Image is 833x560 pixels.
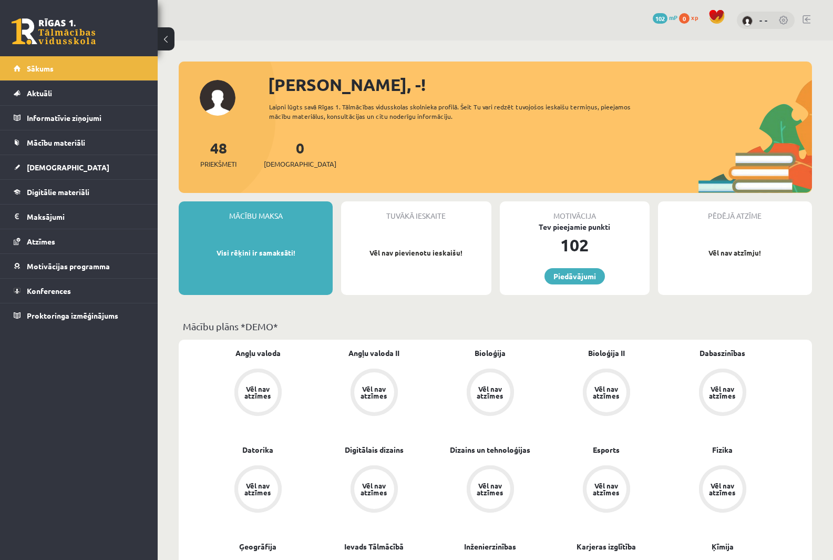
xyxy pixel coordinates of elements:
[27,237,55,246] span: Atzīmes
[432,369,548,418] a: Vēl nav atzīmes
[669,13,677,22] span: mP
[359,385,389,399] div: Vēl nav atzīmes
[200,465,316,515] a: Vēl nav atzīmes
[184,248,327,258] p: Visi rēķini ir samaksāti!
[27,106,145,130] legend: Informatīvie ziņojumi
[200,138,236,169] a: 48Priekšmeti
[242,444,273,455] a: Datorika
[264,159,336,169] span: [DEMOGRAPHIC_DATA]
[14,205,145,229] a: Maksājumi
[316,369,432,418] a: Vēl nav atzīmes
[14,130,145,155] a: Mācību materiāli
[14,81,145,105] a: Aktuāli
[679,13,690,24] span: 0
[341,201,491,221] div: Tuvākā ieskaite
[464,541,516,552] a: Inženierzinības
[476,385,505,399] div: Vēl nav atzīmes
[500,201,650,221] div: Motivācija
[14,180,145,204] a: Digitālie materiāli
[500,221,650,232] div: Tev pieejamie punkti
[588,348,625,359] a: Bioloģija II
[544,268,605,284] a: Piedāvājumi
[700,348,745,359] a: Dabaszinības
[432,465,548,515] a: Vēl nav atzīmes
[592,482,621,496] div: Vēl nav atzīmes
[593,444,620,455] a: Esports
[27,88,52,98] span: Aktuāli
[14,106,145,130] a: Informatīvie ziņojumi
[14,254,145,278] a: Motivācijas programma
[548,369,664,418] a: Vēl nav atzīmes
[269,102,649,121] div: Laipni lūgts savā Rīgas 1. Tālmācības vidusskolas skolnieka profilā. Šeit Tu vari redzēt tuvojošo...
[663,248,807,258] p: Vēl nav atzīmju!
[235,348,281,359] a: Angļu valoda
[14,155,145,179] a: [DEMOGRAPHIC_DATA]
[500,232,650,258] div: 102
[708,482,737,496] div: Vēl nav atzīmes
[27,205,145,229] legend: Maksājumi
[183,319,808,333] p: Mācību plāns *DEMO*
[679,13,703,22] a: 0 xp
[475,348,506,359] a: Bioloģija
[14,56,145,80] a: Sākums
[548,465,664,515] a: Vēl nav atzīmes
[12,18,96,45] a: Rīgas 1. Tālmācības vidusskola
[200,159,236,169] span: Priekšmeti
[653,13,677,22] a: 102 mP
[243,385,273,399] div: Vēl nav atzīmes
[712,444,733,455] a: Fizika
[14,229,145,253] a: Atzīmes
[759,15,768,25] a: - -
[592,385,621,399] div: Vēl nav atzīmes
[742,16,753,26] img: - -
[179,201,333,221] div: Mācību maksa
[316,465,432,515] a: Vēl nav atzīmes
[27,187,89,197] span: Digitālie materiāli
[708,385,737,399] div: Vēl nav atzīmes
[577,541,636,552] a: Karjeras izglītība
[243,482,273,496] div: Vēl nav atzīmes
[14,303,145,328] a: Proktoringa izmēģinājums
[712,541,734,552] a: Ķīmija
[14,279,145,303] a: Konferences
[664,465,780,515] a: Vēl nav atzīmes
[450,444,530,455] a: Dizains un tehnoloģijas
[348,348,399,359] a: Angļu valoda II
[27,286,71,296] span: Konferences
[27,64,54,73] span: Sākums
[239,541,276,552] a: Ģeogrāfija
[200,369,316,418] a: Vēl nav atzīmes
[27,311,118,320] span: Proktoringa izmēģinājums
[27,162,109,172] span: [DEMOGRAPHIC_DATA]
[658,201,812,221] div: Pēdējā atzīme
[359,482,389,496] div: Vēl nav atzīmes
[346,248,486,258] p: Vēl nav pievienotu ieskaišu!
[653,13,667,24] span: 102
[27,261,110,271] span: Motivācijas programma
[691,13,698,22] span: xp
[344,541,404,552] a: Ievads Tālmācībā
[476,482,505,496] div: Vēl nav atzīmes
[268,72,812,97] div: [PERSON_NAME], -!
[264,138,336,169] a: 0[DEMOGRAPHIC_DATA]
[664,369,780,418] a: Vēl nav atzīmes
[345,444,404,455] a: Digitālais dizains
[27,138,85,147] span: Mācību materiāli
